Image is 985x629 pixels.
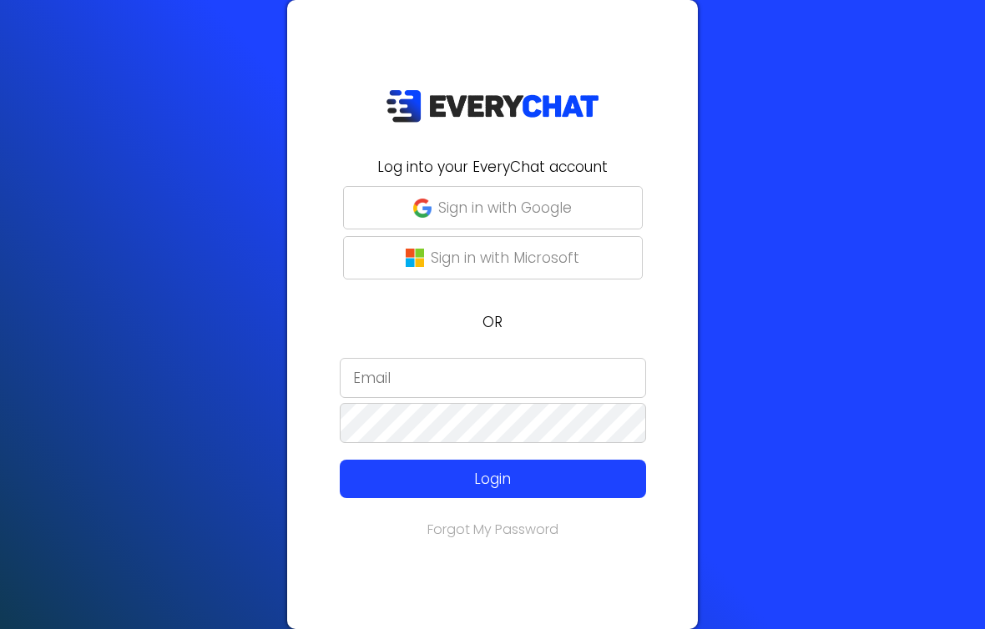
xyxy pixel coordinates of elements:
p: Sign in with Microsoft [431,247,579,269]
button: Sign in with Google [343,186,643,229]
p: Sign in with Google [438,197,572,219]
p: OR [297,311,688,333]
input: Email [340,358,646,398]
img: microsoft-logo.png [406,249,424,267]
button: Sign in with Microsoft [343,236,643,279]
img: google-g.png [413,199,432,217]
a: Forgot My Password [427,520,558,539]
button: Login [340,460,646,498]
img: EveryChat_logo_dark.png [386,89,599,123]
h2: Log into your EveryChat account [297,156,688,178]
p: Login [371,468,615,490]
